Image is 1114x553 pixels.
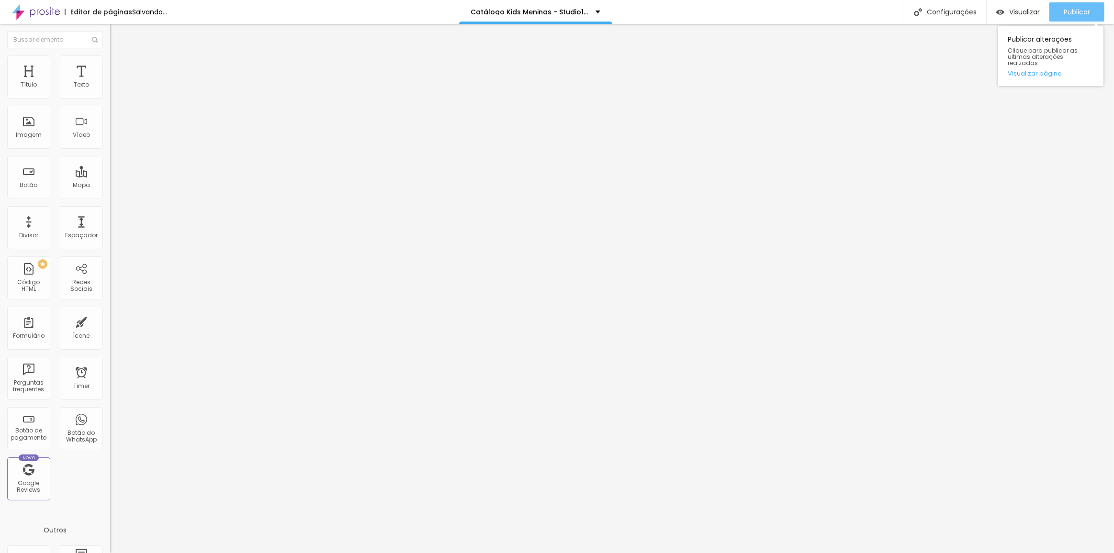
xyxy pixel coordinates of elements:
[73,182,90,188] div: Mapa
[92,37,98,43] img: Icone
[65,9,132,15] div: Editor de páginas
[1049,2,1104,22] button: Publicar
[19,454,39,461] div: Novo
[996,8,1004,16] img: view-1.svg
[65,232,98,239] div: Espaçador
[16,132,42,138] div: Imagem
[74,81,89,88] div: Texto
[1008,70,1094,77] a: Visualizar página
[73,332,90,339] div: Ícone
[21,81,37,88] div: Título
[73,383,90,389] div: Timer
[132,9,167,15] div: Salvando...
[10,480,47,494] div: Google Reviews
[987,2,1049,22] button: Visualizar
[13,332,45,339] div: Formulário
[1008,47,1094,66] span: Clique para publicar as ultimas alterações reaizadas
[19,232,38,239] div: Divisor
[471,9,588,15] p: Catálogo Kids Meninas - Studio16 Fotografia
[10,379,47,393] div: Perguntas frequentes
[62,279,100,293] div: Redes Sociais
[73,132,90,138] div: Vídeo
[998,26,1103,86] div: Publicar alterações
[62,430,100,443] div: Botão do WhatsApp
[20,182,38,188] div: Botão
[10,427,47,441] div: Botão de pagamento
[10,279,47,293] div: Código HTML
[914,8,922,16] img: Icone
[7,31,103,48] input: Buscar elemento
[1064,8,1090,16] span: Publicar
[1009,8,1040,16] span: Visualizar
